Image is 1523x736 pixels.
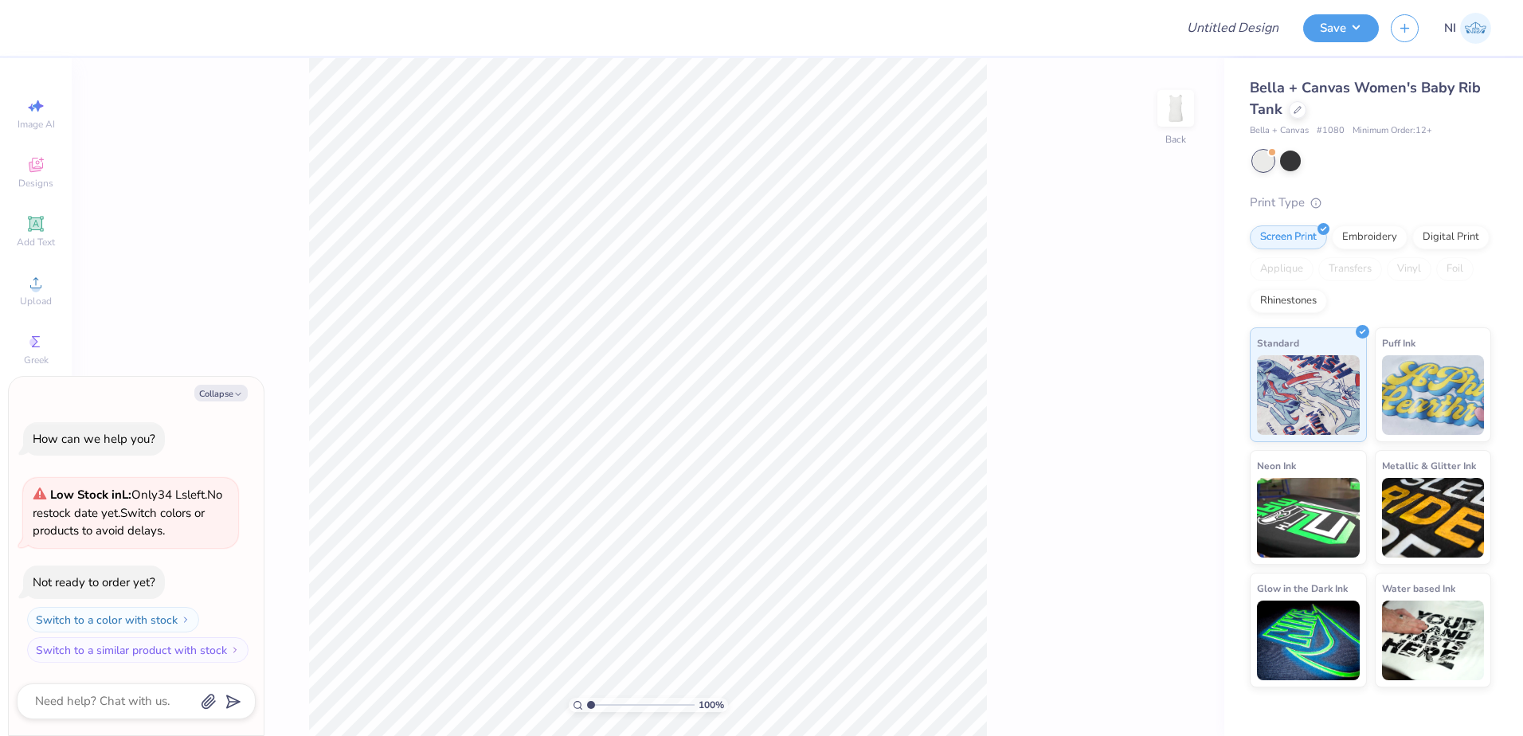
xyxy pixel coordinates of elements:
[20,295,52,307] span: Upload
[1444,19,1456,37] span: NI
[33,487,222,538] span: Only 34 Ls left. Switch colors or products to avoid delays.
[33,431,155,447] div: How can we help you?
[1165,132,1186,147] div: Back
[1250,78,1481,119] span: Bella + Canvas Women's Baby Rib Tank
[33,574,155,590] div: Not ready to order yet?
[1318,257,1382,281] div: Transfers
[33,487,222,521] span: No restock date yet.
[24,354,49,366] span: Greek
[18,177,53,190] span: Designs
[1257,478,1360,558] img: Neon Ink
[1174,12,1291,44] input: Untitled Design
[1257,457,1296,474] span: Neon Ink
[1382,355,1485,435] img: Puff Ink
[1353,124,1432,138] span: Minimum Order: 12 +
[1387,257,1431,281] div: Vinyl
[1257,335,1299,351] span: Standard
[1382,580,1455,597] span: Water based Ink
[1250,194,1491,212] div: Print Type
[1436,257,1474,281] div: Foil
[27,607,199,632] button: Switch to a color with stock
[1317,124,1345,138] span: # 1080
[194,385,248,401] button: Collapse
[1412,225,1490,249] div: Digital Print
[1250,257,1314,281] div: Applique
[230,645,240,655] img: Switch to a similar product with stock
[1303,14,1379,42] button: Save
[1382,601,1485,680] img: Water based Ink
[18,118,55,131] span: Image AI
[1160,92,1192,124] img: Back
[27,637,249,663] button: Switch to a similar product with stock
[181,615,190,624] img: Switch to a color with stock
[1257,355,1360,435] img: Standard
[1257,580,1348,597] span: Glow in the Dark Ink
[17,236,55,249] span: Add Text
[1250,225,1327,249] div: Screen Print
[1382,457,1476,474] span: Metallic & Glitter Ink
[1382,335,1415,351] span: Puff Ink
[1250,124,1309,138] span: Bella + Canvas
[1257,601,1360,680] img: Glow in the Dark Ink
[1382,478,1485,558] img: Metallic & Glitter Ink
[50,487,131,503] strong: Low Stock in L :
[1250,289,1327,313] div: Rhinestones
[1460,13,1491,44] img: Nicole Isabelle Dimla
[699,698,724,712] span: 100 %
[1332,225,1408,249] div: Embroidery
[1444,13,1491,44] a: NI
